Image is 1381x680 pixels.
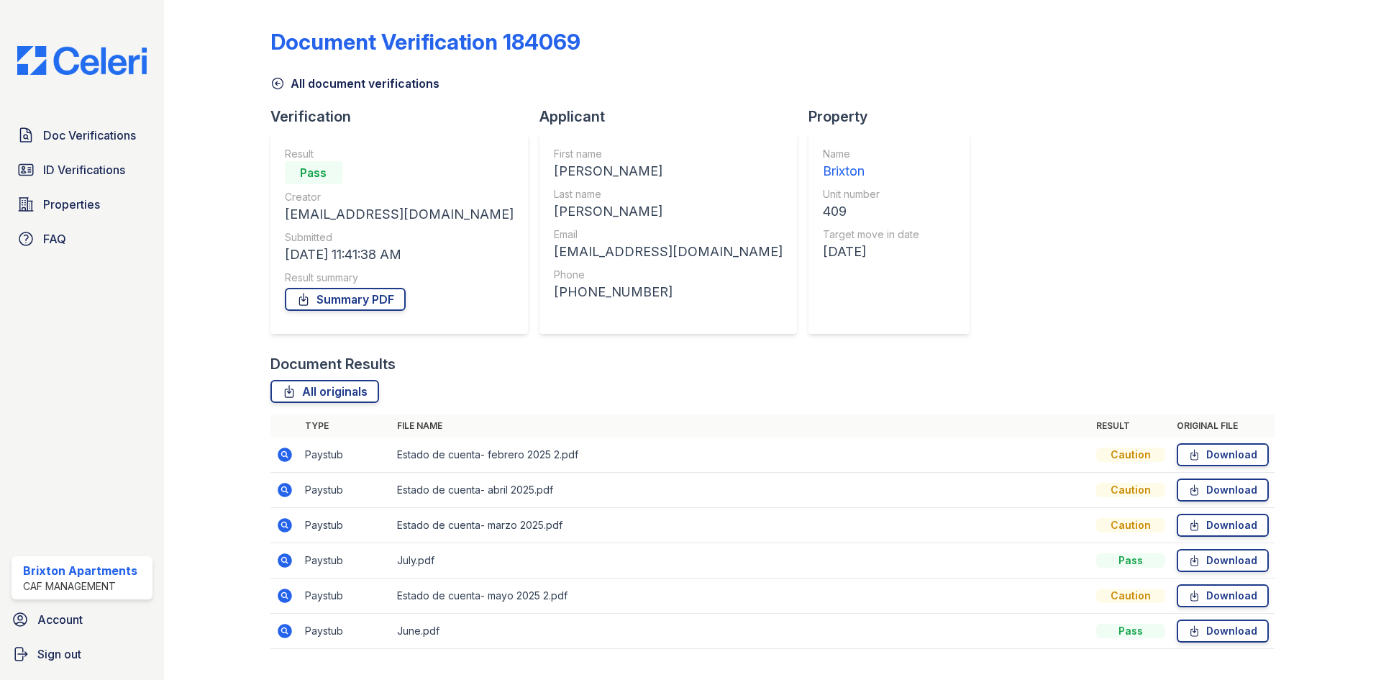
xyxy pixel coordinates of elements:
a: FAQ [12,225,152,253]
div: Property [808,106,981,127]
div: [PHONE_NUMBER] [554,282,783,302]
div: 409 [823,201,919,222]
td: Estado de cuenta- abril 2025.pdf [391,473,1090,508]
a: Account [6,605,158,634]
th: Result [1090,414,1171,438]
div: Result [285,147,514,161]
div: [PERSON_NAME] [554,201,783,222]
div: First name [554,147,783,161]
div: [PERSON_NAME] [554,161,783,181]
a: ID Verifications [12,155,152,184]
span: ID Verifications [43,161,125,178]
td: Paystub [299,508,391,543]
td: Paystub [299,543,391,579]
div: [EMAIL_ADDRESS][DOMAIN_NAME] [285,204,514,225]
div: Pass [1096,624,1165,638]
td: July.pdf [391,543,1090,579]
td: Estado de cuenta- marzo 2025.pdf [391,508,1090,543]
a: Sign out [6,640,158,668]
iframe: chat widget [1321,622,1367,666]
a: Download [1177,514,1269,537]
span: Sign out [37,645,81,663]
a: Download [1177,443,1269,466]
div: Caution [1096,518,1165,532]
a: Properties [12,190,152,219]
div: [DATE] [823,242,919,262]
img: CE_Logo_Blue-a8612792a0a2168367f1c8372b55b34899dd931a85d93a1a3d3e32e68fde9ad4.png [6,46,158,75]
a: Name Brixton [823,147,919,181]
div: Name [823,147,919,161]
div: Applicant [539,106,808,127]
a: Download [1177,549,1269,572]
span: Account [37,611,83,628]
div: Email [554,227,783,242]
div: Brixton Apartments [23,562,137,579]
div: [DATE] 11:41:38 AM [285,245,514,265]
span: FAQ [43,230,66,248]
td: Paystub [299,473,391,508]
div: CAF Management [23,579,137,594]
a: Summary PDF [285,288,406,311]
td: Estado de cuenta- mayo 2025 2.pdf [391,579,1090,614]
span: Doc Verifications [43,127,136,144]
a: All document verifications [270,75,439,92]
div: Brixton [823,161,919,181]
a: Download [1177,479,1269,502]
div: Caution [1096,448,1165,462]
div: Target move in date [823,227,919,242]
th: File name [391,414,1090,438]
a: All originals [270,380,379,403]
div: Document Results [270,354,396,374]
div: Verification [270,106,539,127]
div: Caution [1096,589,1165,603]
td: June.pdf [391,614,1090,649]
div: Pass [1096,553,1165,568]
td: Paystub [299,614,391,649]
a: Doc Verifications [12,121,152,150]
td: Paystub [299,438,391,473]
td: Paystub [299,579,391,614]
div: [EMAIL_ADDRESS][DOMAIN_NAME] [554,242,783,262]
div: Phone [554,268,783,282]
a: Download [1177,584,1269,607]
div: Result summary [285,271,514,285]
td: Estado de cuenta- febrero 2025 2.pdf [391,438,1090,473]
th: Original file [1171,414,1275,438]
th: Type [299,414,391,438]
div: Last name [554,187,783,201]
span: Properties [43,196,100,213]
div: Creator [285,190,514,204]
a: Download [1177,620,1269,643]
div: Document Verification 184069 [270,29,580,55]
div: Submitted [285,230,514,245]
div: Unit number [823,187,919,201]
div: Pass [285,161,342,184]
div: Caution [1096,483,1165,497]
